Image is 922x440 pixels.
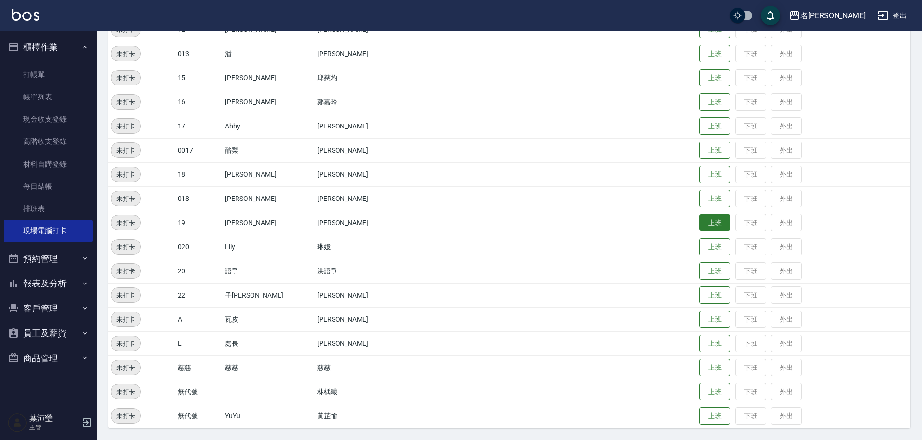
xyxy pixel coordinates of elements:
span: 未打卡 [111,411,140,421]
td: [PERSON_NAME] [315,186,422,211]
button: 上班 [699,335,730,353]
span: 未打卡 [111,170,140,180]
button: 上班 [699,190,730,208]
td: 語爭 [223,259,314,283]
td: 013 [175,42,223,66]
button: 上班 [699,311,730,328]
td: [PERSON_NAME] [223,211,314,235]
td: 018 [175,186,223,211]
td: 琳嬑 [315,235,422,259]
button: 員工及薪資 [4,321,93,346]
span: 未打卡 [111,339,140,349]
a: 排班表 [4,198,93,220]
td: 酪梨 [223,138,314,162]
span: 未打卡 [111,387,140,397]
td: 黃芷愉 [315,404,422,428]
h5: 葉沛瑩 [29,413,79,423]
td: 子[PERSON_NAME] [223,283,314,307]
td: 處長 [223,331,314,355]
td: [PERSON_NAME] [315,138,422,162]
td: [PERSON_NAME] [223,186,314,211]
a: 高階收支登錄 [4,130,93,153]
td: [PERSON_NAME] [315,331,422,355]
button: 上班 [699,93,730,111]
td: 慈慈 [315,355,422,380]
span: 未打卡 [111,242,140,252]
a: 材料自購登錄 [4,153,93,175]
a: 每日結帳 [4,175,93,198]
td: [PERSON_NAME] [223,90,314,114]
span: 未打卡 [111,73,140,83]
td: 17 [175,114,223,138]
td: [PERSON_NAME] [315,114,422,138]
td: 15 [175,66,223,90]
button: 上班 [699,238,730,256]
span: 未打卡 [111,97,140,107]
button: 名[PERSON_NAME] [785,6,869,26]
td: [PERSON_NAME] [315,42,422,66]
span: 未打卡 [111,145,140,156]
td: 慈慈 [223,355,314,380]
button: 櫃檯作業 [4,35,93,60]
td: [PERSON_NAME] [315,211,422,235]
button: 上班 [699,407,730,425]
a: 現金收支登錄 [4,108,93,130]
td: [PERSON_NAME] [315,162,422,186]
td: 邱慈均 [315,66,422,90]
td: [PERSON_NAME] [223,66,314,90]
button: 上班 [699,214,730,231]
button: 上班 [699,69,730,87]
span: 未打卡 [111,363,140,373]
td: [PERSON_NAME] [223,162,314,186]
button: 商品管理 [4,346,93,371]
button: 上班 [699,117,730,135]
td: 16 [175,90,223,114]
td: [PERSON_NAME] [315,283,422,307]
button: 上班 [699,286,730,304]
button: 上班 [699,142,730,159]
span: 未打卡 [111,266,140,276]
span: 未打卡 [111,194,140,204]
td: 0017 [175,138,223,162]
span: 未打卡 [111,218,140,228]
button: save [761,6,780,25]
a: 打帳單 [4,64,93,86]
td: 22 [175,283,223,307]
a: 帳單列表 [4,86,93,108]
button: 預約管理 [4,246,93,271]
div: 名[PERSON_NAME] [800,10,866,22]
span: 未打卡 [111,290,140,300]
button: 上班 [699,45,730,63]
td: L [175,331,223,355]
td: 慈慈 [175,355,223,380]
button: 上班 [699,359,730,377]
td: Lily [223,235,314,259]
td: 20 [175,259,223,283]
td: 洪語爭 [315,259,422,283]
td: A [175,307,223,331]
td: 020 [175,235,223,259]
td: Abby [223,114,314,138]
button: 上班 [699,166,730,184]
button: 客戶管理 [4,296,93,321]
td: 林楀曦 [315,380,422,404]
td: 鄭嘉玲 [315,90,422,114]
td: [PERSON_NAME] [315,307,422,331]
td: 無代號 [175,404,223,428]
button: 上班 [699,383,730,401]
button: 報表及分析 [4,271,93,296]
span: 未打卡 [111,49,140,59]
img: Logo [12,9,39,21]
button: 上班 [699,262,730,280]
td: 潘 [223,42,314,66]
span: 未打卡 [111,121,140,131]
button: 登出 [873,7,910,25]
td: 18 [175,162,223,186]
img: Person [8,413,27,432]
td: YuYu [223,404,314,428]
p: 主管 [29,423,79,432]
td: 無代號 [175,380,223,404]
td: 19 [175,211,223,235]
td: 瓦皮 [223,307,314,331]
a: 現場電腦打卡 [4,220,93,242]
